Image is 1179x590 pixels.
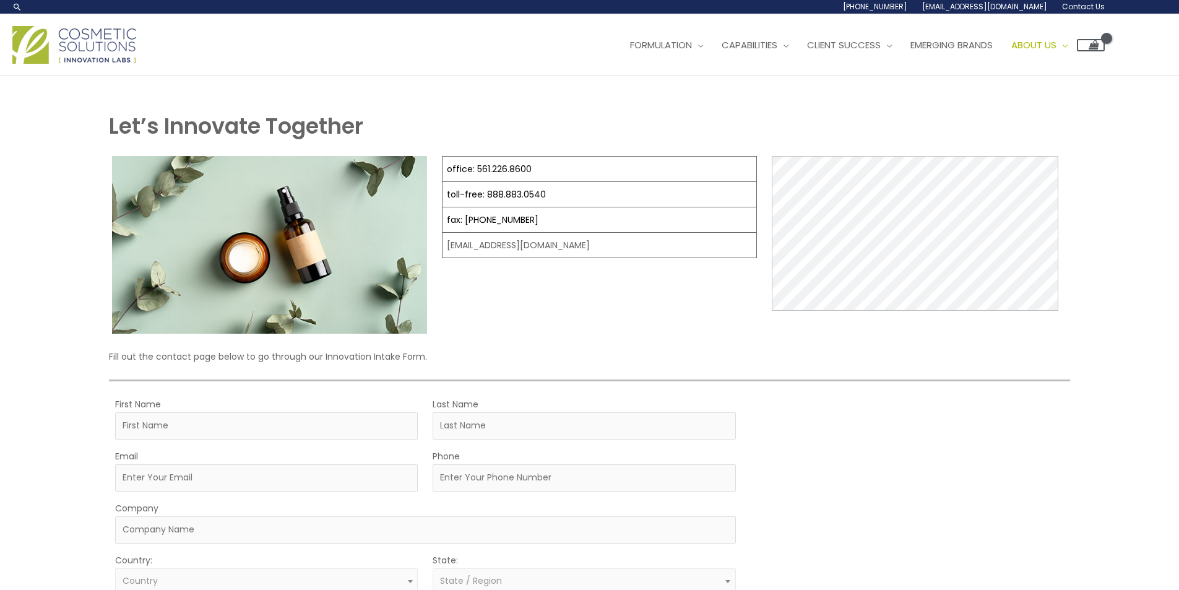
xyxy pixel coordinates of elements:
[433,396,478,412] label: Last Name
[109,111,363,141] strong: Let’s Innovate Together
[12,26,136,64] img: Cosmetic Solutions Logo
[433,464,735,492] input: Enter Your Phone Number
[115,516,735,544] input: Company Name
[115,464,418,492] input: Enter Your Email
[115,552,152,568] label: Country:
[443,233,757,258] td: [EMAIL_ADDRESS][DOMAIN_NAME]
[722,38,777,51] span: Capabilities
[112,156,427,334] img: Contact page image for private label skincare manufacturer Cosmetic solutions shows a skin care b...
[115,500,158,516] label: Company
[115,396,161,412] label: First Name
[1002,27,1077,64] a: About Us
[1077,39,1105,51] a: View Shopping Cart, empty
[109,349,1069,365] p: Fill out the contact page below to go through our Innovation Intake Form.
[798,27,901,64] a: Client Success
[433,552,458,568] label: State:
[611,27,1105,64] nav: Site Navigation
[433,448,460,464] label: Phone
[1062,1,1105,12] span: Contact Us
[621,27,712,64] a: Formulation
[433,412,735,440] input: Last Name
[447,163,532,175] a: office: 561.226.8600
[922,1,1047,12] span: [EMAIL_ADDRESS][DOMAIN_NAME]
[910,38,993,51] span: Emerging Brands
[807,38,881,51] span: Client Success
[1011,38,1056,51] span: About Us
[115,412,418,440] input: First Name
[901,27,1002,64] a: Emerging Brands
[712,27,798,64] a: Capabilities
[440,575,502,587] span: State / Region
[115,448,138,464] label: Email
[843,1,907,12] span: [PHONE_NUMBER]
[12,2,22,12] a: Search icon link
[123,575,158,587] span: Country
[447,188,546,201] a: toll-free: 888.883.0540
[630,38,692,51] span: Formulation
[447,214,538,226] a: fax: [PHONE_NUMBER]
